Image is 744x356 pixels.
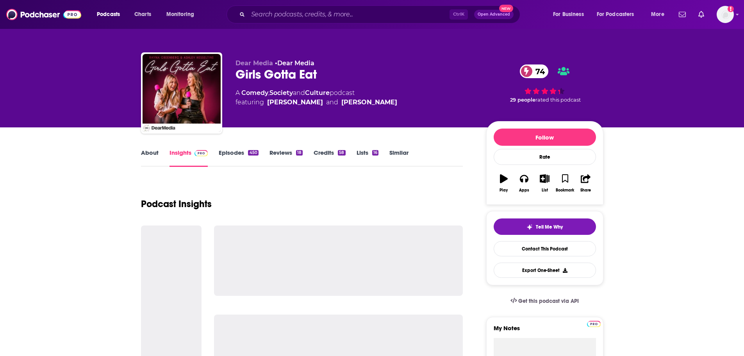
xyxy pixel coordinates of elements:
[267,98,323,107] a: [PERSON_NAME]
[314,149,345,167] a: Credits58
[169,149,208,167] a: InsightsPodchaser Pro
[717,6,734,23] button: Show profile menu
[357,149,378,167] a: Lists16
[161,8,204,21] button: open menu
[717,6,734,23] img: User Profile
[536,224,563,230] span: Tell Me Why
[268,89,269,97] span: ,
[194,150,208,156] img: Podchaser Pro
[494,218,596,235] button: tell me why sparkleTell Me Why
[296,150,303,156] div: 18
[305,89,330,97] a: Culture
[548,8,594,21] button: open menu
[219,149,258,167] a: Episodes450
[141,149,159,167] a: About
[234,5,528,23] div: Search podcasts, credits, & more...
[293,89,305,97] span: and
[597,9,634,20] span: For Podcasters
[499,5,513,12] span: New
[534,169,555,197] button: List
[478,13,510,16] span: Open Advanced
[575,169,596,197] button: Share
[528,64,549,78] span: 74
[91,8,130,21] button: open menu
[97,9,120,20] span: Podcasts
[542,188,548,193] div: List
[486,59,603,108] div: 74 29 peoplerated this podcast
[450,9,468,20] span: Ctrl K
[269,89,293,97] a: Society
[646,8,674,21] button: open menu
[326,98,338,107] span: and
[129,8,156,21] a: Charts
[676,8,689,21] a: Show notifications dropdown
[236,98,397,107] span: featuring
[494,263,596,278] button: Export One-Sheet
[500,188,508,193] div: Play
[241,89,268,97] a: Comedy
[728,6,734,12] svg: Add a profile image
[248,8,450,21] input: Search podcasts, credits, & more...
[474,10,514,19] button: Open AdvancedNew
[275,59,314,67] span: •
[651,9,664,20] span: More
[494,169,514,197] button: Play
[494,241,596,256] a: Contact This Podcast
[248,150,258,156] div: 450
[141,198,212,210] h1: Podcast Insights
[494,129,596,146] button: Follow
[514,169,534,197] button: Apps
[494,149,596,165] div: Rate
[143,54,221,132] img: Girls Gotta Eat
[510,97,535,103] span: 29 people
[526,224,533,230] img: tell me why sparkle
[535,97,581,103] span: rated this podcast
[555,169,575,197] button: Bookmark
[6,7,81,22] img: Podchaser - Follow, Share and Rate Podcasts
[587,321,601,327] img: Podchaser Pro
[494,324,596,338] label: My Notes
[519,188,529,193] div: Apps
[389,149,409,167] a: Similar
[580,188,591,193] div: Share
[236,59,273,67] span: Dear Media
[556,188,574,193] div: Bookmark
[587,320,601,327] a: Pro website
[504,292,585,311] a: Get this podcast via API
[695,8,707,21] a: Show notifications dropdown
[269,149,303,167] a: Reviews18
[717,6,734,23] span: Logged in as SimonElement
[341,98,397,107] a: [PERSON_NAME]
[372,150,378,156] div: 16
[553,9,584,20] span: For Business
[592,8,646,21] button: open menu
[236,88,397,107] div: A podcast
[518,298,579,304] span: Get this podcast via API
[338,150,345,156] div: 58
[277,59,314,67] a: Dear Media
[134,9,151,20] span: Charts
[166,9,194,20] span: Monitoring
[520,64,549,78] a: 74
